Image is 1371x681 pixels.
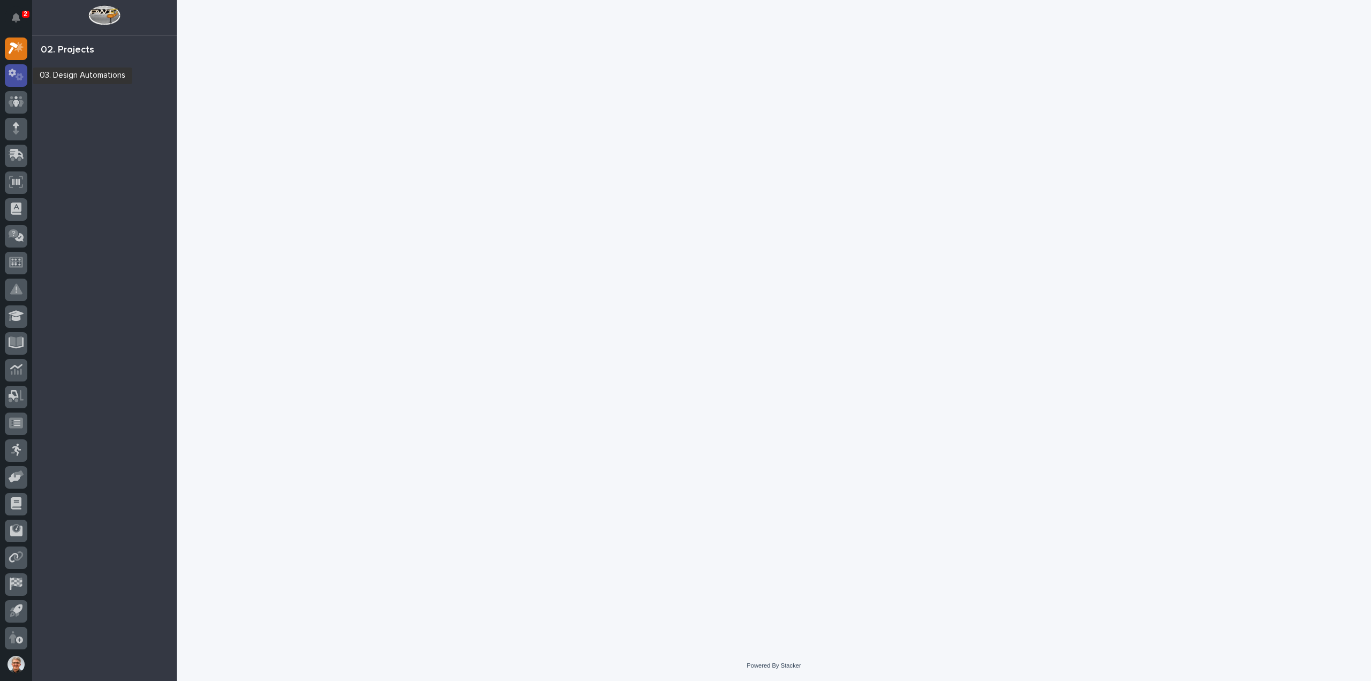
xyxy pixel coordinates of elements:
[5,6,27,29] button: Notifications
[13,13,27,30] div: Notifications2
[41,44,94,56] div: 02. Projects
[24,10,27,18] p: 2
[747,662,801,669] a: Powered By Stacker
[5,653,27,676] button: users-avatar
[88,5,120,25] img: Workspace Logo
